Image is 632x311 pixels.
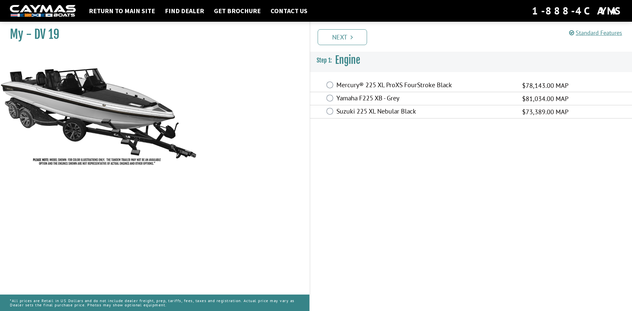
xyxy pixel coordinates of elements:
p: *All prices are Retail in US Dollars and do not include dealer freight, prep, tariffs, fees, taxe... [10,295,300,310]
span: $78,143.00 MAP [522,81,568,91]
a: Return to main site [86,7,158,15]
a: Contact Us [267,7,311,15]
ul: Pagination [316,28,632,45]
a: Standard Features [569,29,622,37]
img: white-logo-c9c8dbefe5ff5ceceb0f0178aa75bf4bb51f6bca0971e226c86eb53dfe498488.png [10,5,76,17]
span: $73,389.00 MAP [522,107,568,117]
span: $81,034.00 MAP [522,94,568,104]
h3: Engine [310,48,632,72]
label: Yamaha F225 XB - Grey [336,94,514,104]
a: Get Brochure [211,7,264,15]
a: Next [318,29,367,45]
label: Suzuki 225 XL Nebular Black [336,107,514,117]
h1: My - DV 19 [10,27,293,42]
a: Find Dealer [162,7,207,15]
div: 1-888-4CAYMAS [532,4,622,18]
label: Mercury® 225 XL ProXS FourStroke Black [336,81,514,91]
